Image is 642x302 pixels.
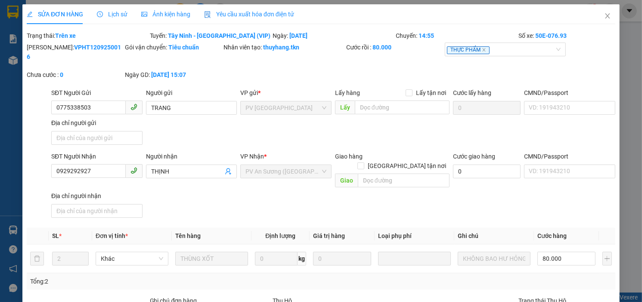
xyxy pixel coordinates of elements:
div: Cước rồi : [347,43,443,52]
span: THỰC PHẨM [447,46,490,54]
b: 0 [60,71,63,78]
button: Close [595,4,620,28]
span: Lấy hàng [335,89,360,96]
span: VP Nhận [240,153,264,160]
label: Cước lấy hàng [453,89,492,96]
div: CMND/Passport [524,152,615,161]
div: Tuyến: [149,31,272,40]
b: 80.000 [373,44,392,51]
div: VP gửi [240,88,332,98]
div: Ngày: [272,31,395,40]
button: delete [30,252,44,265]
span: close [482,48,486,52]
div: Ngày GD: [125,70,222,79]
span: Cước hàng [537,232,567,239]
span: SỬA ĐƠN HÀNG [27,11,83,18]
th: Ghi chú [454,228,534,244]
div: Tổng: 2 [30,277,248,286]
div: CMND/Passport [524,88,615,98]
img: icon [204,11,211,18]
span: user-add [225,168,232,175]
input: Dọc đường [355,101,450,114]
span: Giá trị hàng [313,232,345,239]
div: Gói vận chuyển: [125,43,222,52]
th: Loại phụ phí [375,228,454,244]
span: Tên hàng [175,232,201,239]
input: Dọc đường [358,174,450,187]
span: [GEOGRAPHIC_DATA] tận nơi [365,161,450,171]
span: edit [27,11,33,17]
span: PV Hòa Thành [245,101,326,114]
div: Chưa cước : [27,70,123,79]
span: SL [52,232,59,239]
div: Số xe: [518,31,616,40]
input: Địa chỉ của người gửi [51,131,143,145]
span: PV An Sương (Hàng Hóa) [245,165,326,178]
span: Lấy [335,101,355,114]
span: Giao [335,174,358,187]
label: Cước giao hàng [453,153,496,160]
div: Người gửi [146,88,237,98]
input: VD: Bàn, Ghế [175,252,248,265]
span: kg [298,252,306,265]
b: Tây Ninh - [GEOGRAPHIC_DATA] (VIP) [168,32,271,39]
b: [DATE] 15:07 [152,71,186,78]
b: 50E-076.93 [535,32,567,39]
div: SĐT Người Gửi [51,88,143,98]
input: Ghi Chú [458,252,530,265]
span: clock-circle [97,11,103,17]
input: Cước lấy hàng [453,101,521,115]
b: 14:55 [419,32,434,39]
button: plus [603,252,612,265]
span: phone [130,167,137,174]
div: Địa chỉ người gửi [51,118,143,128]
span: picture [141,11,147,17]
span: phone [130,104,137,110]
span: Đơn vị tính [96,232,128,239]
span: Lịch sử [97,11,127,18]
span: close [604,12,611,19]
b: VPHT1209250016 [27,44,121,60]
div: SĐT Người Nhận [51,152,143,161]
div: [PERSON_NAME]: [27,43,123,61]
span: Định lượng [265,232,295,239]
span: Ảnh kiện hàng [141,11,190,18]
div: Địa chỉ người nhận [51,191,143,201]
span: Yêu cầu xuất hóa đơn điện tử [204,11,294,18]
input: Địa chỉ của người nhận [51,204,143,218]
b: [DATE] [289,32,307,39]
div: Trạng thái: [26,31,149,40]
input: 0 [313,252,371,265]
b: Trên xe [55,32,76,39]
span: Khác [101,252,163,265]
div: Nhân viên tạo: [223,43,345,52]
b: Tiêu chuẩn [169,44,199,51]
div: Người nhận [146,152,237,161]
span: Giao hàng [335,153,363,160]
b: thuyhang.tkn [263,44,299,51]
div: Chuyến: [395,31,518,40]
span: Lấy tận nơi [413,88,450,98]
input: Cước giao hàng [453,165,521,178]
